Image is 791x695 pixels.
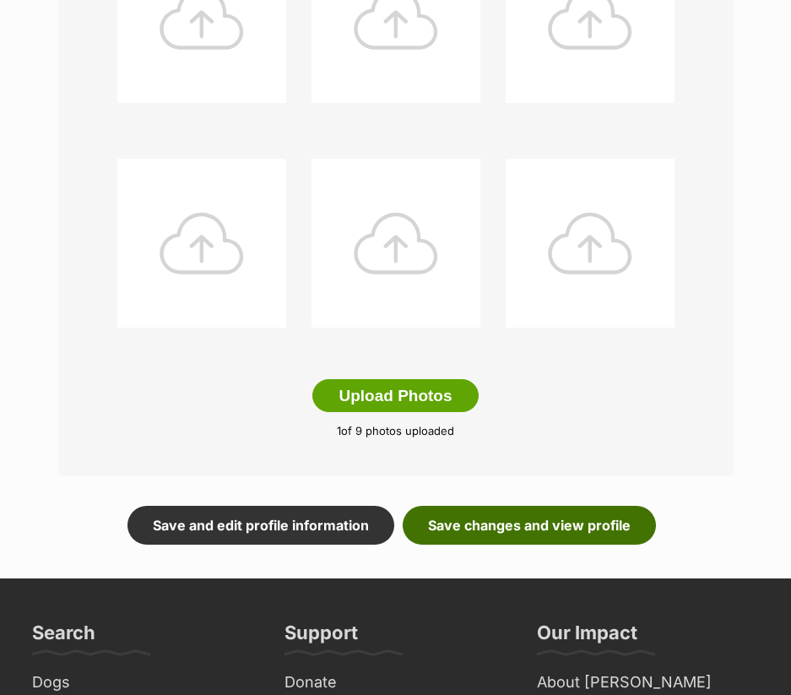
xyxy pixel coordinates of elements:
[32,621,95,654] h3: Search
[337,424,341,437] span: 1
[537,621,637,654] h3: Our Impact
[312,379,478,413] button: Upload Photos
[84,423,708,440] p: of 9 photos uploaded
[284,621,358,654] h3: Support
[127,506,394,545] a: Save and edit profile information
[403,506,656,545] a: Save changes and view profile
